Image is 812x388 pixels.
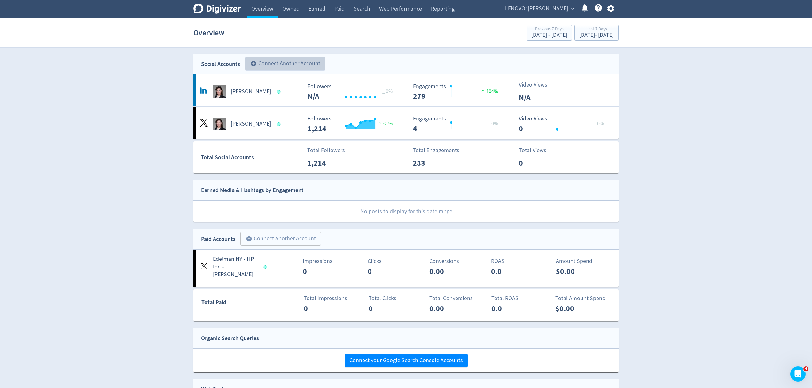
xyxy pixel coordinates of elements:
[503,4,576,14] button: LENOVO: [PERSON_NAME]
[413,157,449,169] p: 283
[201,186,304,195] div: Earned Media & Hashtags by Engagement
[555,294,613,303] p: Total Amount Spend
[368,266,404,277] p: 0
[556,257,614,266] p: Amount Spend
[201,59,240,69] div: Social Accounts
[410,116,506,133] svg: Engagements 4
[429,303,466,314] p: 0.00
[193,74,619,106] a: Emily Ketchen undefined[PERSON_NAME] Followers --- _ 0% Followers N/A Engagements 279 Engagements...
[519,92,556,103] p: N/A
[193,22,224,43] h1: Overview
[413,146,459,155] p: Total Engagements
[213,255,258,278] h5: Edelman NY - HP Inc – [PERSON_NAME]
[304,116,400,133] svg: Followers ---
[277,122,283,126] span: Data last synced: 2 Sep 2025, 11:02pm (AEST)
[304,83,400,100] svg: Followers ---
[491,257,549,266] p: ROAS
[307,146,345,155] p: Total Followers
[369,303,405,314] p: 0
[480,88,498,95] span: 104%
[349,358,463,363] span: Connect your Google Search Console Accounts
[377,120,383,125] img: positive-performance.svg
[531,32,567,38] div: [DATE] - [DATE]
[377,120,393,127] span: <1%
[527,25,572,41] button: Previous 7 Days[DATE] - [DATE]
[231,88,271,96] h5: [PERSON_NAME]
[555,303,592,314] p: $0.00
[531,27,567,32] div: Previous 7 Days
[201,334,259,343] div: Organic Search Queries
[240,232,321,246] button: Connect Another Account
[579,32,614,38] div: [DATE] - [DATE]
[480,88,486,93] img: positive-performance.svg
[213,118,226,130] img: Emily Ketchen undefined
[505,4,568,14] span: LENOVO: [PERSON_NAME]
[369,294,426,303] p: Total Clicks
[491,303,528,314] p: 0.0
[231,120,271,128] h5: [PERSON_NAME]
[194,298,264,310] div: Total Paid
[519,146,556,155] p: Total Views
[429,266,466,277] p: 0.00
[240,58,325,71] a: Connect Another Account
[803,366,808,371] span: 4
[307,157,344,169] p: 1,214
[556,266,593,277] p: $0.00
[410,83,506,100] svg: Engagements 279
[201,235,236,244] div: Paid Accounts
[488,120,498,127] span: _ 0%
[193,107,619,139] a: Emily Ketchen undefined[PERSON_NAME] Followers --- Followers 1,214 <1% Engagements 4 Engagements ...
[429,294,487,303] p: Total Conversions
[303,266,340,277] p: 0
[194,201,619,222] p: No posts to display for this date range
[519,157,556,169] p: 0
[579,27,614,32] div: Last 7 Days
[213,85,226,98] img: Emily Ketchen undefined
[250,60,257,67] span: add_circle
[193,250,619,287] a: Edelman NY - HP Inc – [PERSON_NAME]Impressions0Clicks0Conversions0.00ROAS0.0Amount Spend$0.00
[277,90,283,94] span: Data last synced: 3 Sep 2025, 1:01am (AEST)
[246,236,252,242] span: add_circle
[382,88,393,95] span: _ 0%
[303,257,361,266] p: Impressions
[201,153,303,162] div: Total Social Accounts
[304,303,340,314] p: 0
[264,265,269,269] span: Data last synced: 2 Sep 2025, 3:01pm (AEST)
[491,294,549,303] p: Total ROAS
[570,6,575,12] span: expand_more
[245,57,325,71] button: Connect Another Account
[345,354,468,367] button: Connect your Google Search Console Accounts
[790,366,806,382] iframe: Intercom live chat
[429,257,487,266] p: Conversions
[491,266,528,277] p: 0.0
[574,25,619,41] button: Last 7 Days[DATE]- [DATE]
[519,81,556,89] p: Video Views
[516,116,612,133] svg: Video Views 0
[236,233,321,246] a: Connect Another Account
[368,257,426,266] p: Clicks
[345,357,468,364] a: Connect your Google Search Console Accounts
[594,120,604,127] span: _ 0%
[304,294,362,303] p: Total Impressions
